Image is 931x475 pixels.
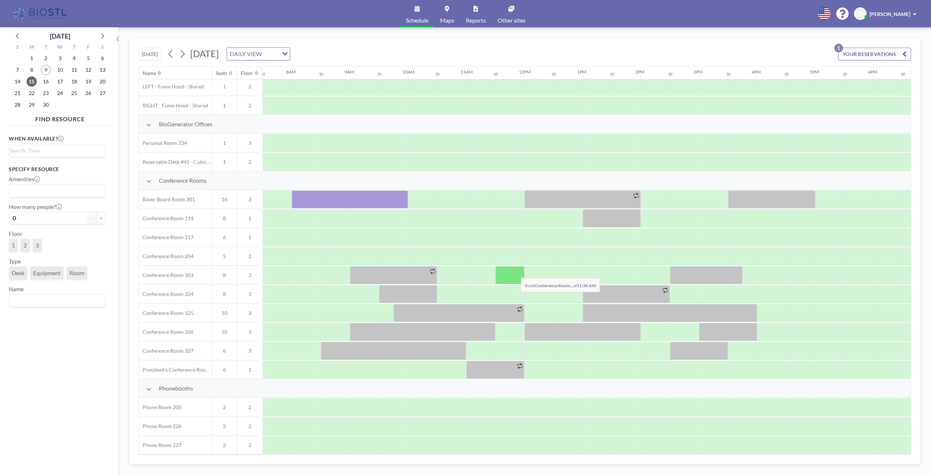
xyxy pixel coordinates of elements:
span: RIGHT - Fume Hood - Shared [139,102,208,109]
span: Friday, September 12, 2025 [83,65,93,75]
span: 1 [237,234,263,241]
label: Floor [9,230,22,237]
span: Maps [440,17,454,23]
div: Name [143,70,156,76]
span: Phone Room 226 [139,423,181,430]
span: Friday, September 26, 2025 [83,88,93,98]
span: Book at [521,278,600,292]
span: Schedule [406,17,428,23]
span: Sunday, September 28, 2025 [12,100,23,110]
span: 2 [237,102,263,109]
p: 1 [834,44,843,52]
span: 1 [212,83,237,90]
span: Monday, September 1, 2025 [27,53,37,63]
div: 4PM [752,69,761,75]
span: 2 [237,159,263,165]
div: 1PM [577,69,586,75]
input: Search for option [10,186,101,195]
span: Other sites [498,17,526,23]
span: 2 [237,442,263,448]
span: 2 [237,423,263,430]
span: 10 [212,329,237,335]
span: Phone Room 227 [139,442,181,448]
span: 1 [237,215,263,222]
span: Saturday, September 20, 2025 [97,76,108,87]
span: 2 [212,442,237,448]
div: W [53,43,67,52]
span: 3 [36,242,39,249]
span: Conference Room 326 [139,329,193,335]
span: Wednesday, September 24, 2025 [55,88,65,98]
span: 2 [212,423,237,430]
span: Conference Room 114 [139,215,193,222]
span: 10 [212,310,237,316]
div: 6PM [868,69,877,75]
input: Search for option [10,296,101,305]
button: [DATE] [139,48,161,60]
h4: FIND RESOURCE [9,112,111,123]
span: Conference Room 327 [139,348,193,354]
div: 30 [261,72,265,76]
span: 1 [212,102,237,109]
div: 30 [377,72,381,76]
span: 8 [212,272,237,278]
h3: Specify resource [9,166,105,173]
div: 10AM [403,69,415,75]
span: Reports [466,17,486,23]
span: 2 [237,253,263,260]
span: Monday, September 8, 2025 [27,65,37,75]
span: 2 [237,404,263,411]
span: 2 [237,83,263,90]
span: Bayer Board Room 301 [139,196,195,203]
input: Search for option [10,147,101,155]
div: 30 [494,72,498,76]
div: 8AM [286,69,296,75]
span: 8 [212,291,237,297]
span: 2 [24,242,27,249]
span: 6 [212,234,237,241]
span: [PERSON_NAME] [870,11,910,17]
span: 5 [212,253,237,260]
span: Personal Room 334 [139,140,187,146]
div: Seats [216,70,227,76]
div: S [11,43,25,52]
span: 3 [237,348,263,354]
b: 11:30 AM [577,283,596,288]
span: 3 [237,310,263,316]
span: Thursday, September 4, 2025 [69,53,79,63]
span: 3 [237,272,263,278]
div: 3PM [694,69,703,75]
div: 30 [552,72,556,76]
span: Sunday, September 14, 2025 [12,76,23,87]
div: 9AM [344,69,354,75]
span: Tuesday, September 16, 2025 [41,76,51,87]
div: 30 [668,72,672,76]
span: Friday, September 5, 2025 [83,53,93,63]
div: 12PM [519,69,531,75]
span: Conference Room 324 [139,291,193,297]
div: 30 [435,72,440,76]
div: 30 [610,72,614,76]
div: 2PM [635,69,644,75]
button: + [97,212,105,224]
span: Tuesday, September 30, 2025 [41,100,51,110]
span: DAILY VIEW [228,49,263,59]
span: 1 [237,367,263,373]
span: Phone Room 205 [139,404,181,411]
span: Conference Room 325 [139,310,193,316]
input: Search for option [264,49,278,59]
div: F [81,43,95,52]
div: T [39,43,53,52]
span: 3 [237,291,263,297]
span: Reservable Desk #45 - Cubicle Area (Office 206) [139,159,212,165]
div: Search for option [9,294,105,307]
span: Desk [12,269,24,277]
div: Search for option [9,185,105,197]
div: 30 [319,72,323,76]
span: Phonebooths [159,385,193,392]
span: Tuesday, September 2, 2025 [41,53,51,63]
span: Wednesday, September 10, 2025 [55,65,65,75]
span: 3 [237,140,263,146]
button: - [88,212,97,224]
span: 8 [212,215,237,222]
